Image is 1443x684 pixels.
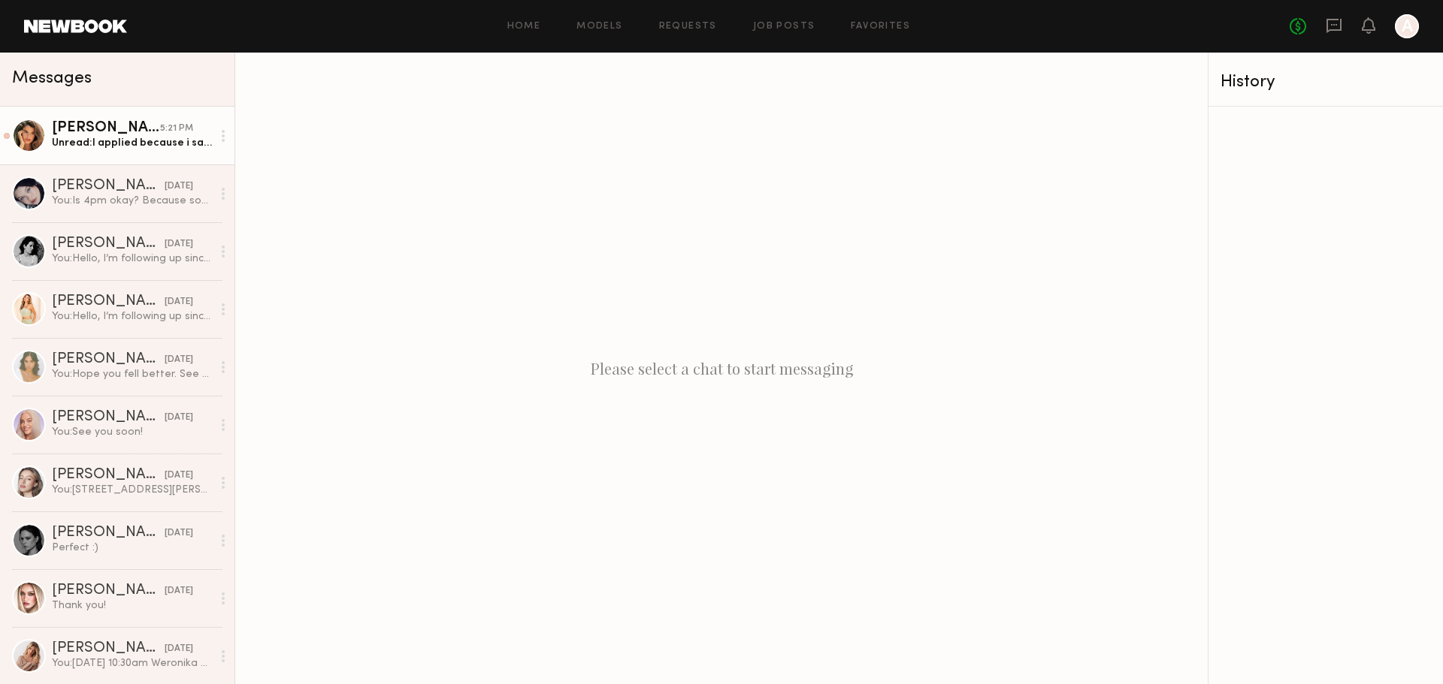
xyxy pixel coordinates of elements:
a: Home [507,22,541,32]
div: [PERSON_NAME] [52,468,165,483]
div: [DATE] [165,353,193,367]
div: You: Hello, I’m following up since I haven’t received a response from you. I would appreciate it ... [52,252,212,266]
div: [PERSON_NAME] [52,641,165,656]
div: [PERSON_NAME] [52,526,165,541]
div: [PERSON_NAME] [52,294,165,309]
span: Messages [12,70,92,87]
div: [PERSON_NAME] [52,179,165,194]
div: [PERSON_NAME] [52,583,165,598]
a: Models [576,22,622,32]
div: You: See you soon! [52,425,212,439]
div: [DATE] [165,526,193,541]
div: [DATE] [165,469,193,483]
a: Job Posts [753,22,815,32]
div: [DATE] [165,642,193,656]
div: 5:21 PM [160,122,193,136]
div: You: Hello, I’m following up since I haven’t received a response from you. I would appreciate it ... [52,309,212,324]
div: [DATE] [165,179,193,194]
div: [DATE] [165,584,193,598]
div: [PERSON_NAME] [52,352,165,367]
div: [PERSON_NAME] [52,410,165,425]
a: Favorites [851,22,910,32]
div: You: Is 4pm okay? Because someone has already taken the 3pm slot on the 7th. [52,194,212,208]
div: [PERSON_NAME] [52,121,160,136]
div: [DATE] [165,295,193,309]
div: [DATE] [165,237,193,252]
div: [DATE] [165,411,193,425]
div: You: [STREET_ADDRESS][PERSON_NAME]. You are scheduled for casting [DATE] 3pm See you then. [52,483,212,497]
a: Requests [659,22,717,32]
div: You: Hope you fell better. See you that day. [52,367,212,381]
div: [PERSON_NAME] [52,237,165,252]
div: Unread: I applied because i saw that the dates matched when i will be there [52,136,212,150]
div: Perfect :) [52,541,212,555]
div: Thank you! [52,598,212,613]
div: History [1221,74,1431,91]
div: You: [DATE] 10:30am Weronika casting I marked scheduling for you. [52,656,212,670]
a: A [1395,14,1419,38]
div: Please select a chat to start messaging [235,53,1208,684]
